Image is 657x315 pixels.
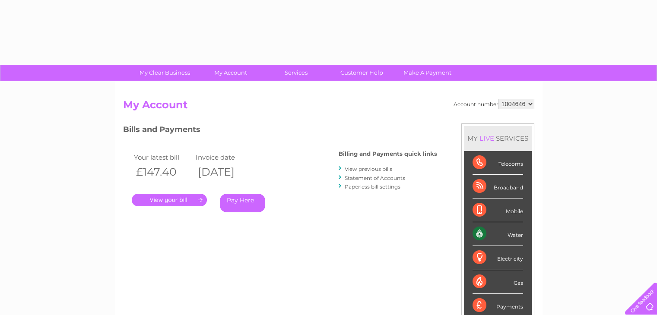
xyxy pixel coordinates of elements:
[473,198,523,222] div: Mobile
[132,151,194,163] td: Your latest bill
[194,163,256,181] th: [DATE]
[220,194,265,212] a: Pay Here
[326,65,397,81] a: Customer Help
[123,99,534,115] h2: My Account
[392,65,463,81] a: Make A Payment
[132,194,207,206] a: .
[473,270,523,294] div: Gas
[473,222,523,246] div: Water
[478,134,496,142] div: LIVE
[473,175,523,198] div: Broadband
[194,151,256,163] td: Invoice date
[195,65,266,81] a: My Account
[345,166,392,172] a: View previous bills
[464,126,532,151] div: MY SERVICES
[129,65,200,81] a: My Clear Business
[345,175,405,181] a: Statement of Accounts
[339,151,437,157] h4: Billing and Payments quick links
[260,65,332,81] a: Services
[132,163,194,181] th: £147.40
[345,183,400,190] a: Paperless bill settings
[454,99,534,109] div: Account number
[473,151,523,175] div: Telecoms
[123,123,437,139] h3: Bills and Payments
[473,246,523,270] div: Electricity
